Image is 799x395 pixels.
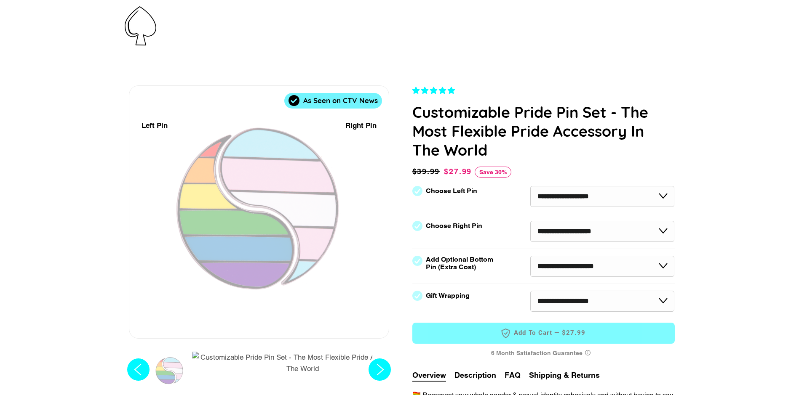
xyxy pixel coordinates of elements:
[345,120,377,131] div: Right Pin
[412,323,675,344] button: Add to Cart —$27.99
[125,351,152,391] button: Previous slide
[412,167,440,176] span: $39.99
[475,167,511,178] span: Save 30%
[562,329,586,337] span: $27.99
[412,103,675,159] h1: Customizable Pride Pin Set - The Most Flexible Pride Accessory In The World
[192,352,414,374] img: Customizable Pride Pin Set - The Most Flexible Pride Accessory In The World
[444,167,472,176] span: $27.99
[505,369,521,381] button: FAQ
[412,369,446,382] button: Overview
[529,369,600,381] button: Shipping & Returns
[425,328,662,339] span: Add to Cart —
[426,222,482,230] label: Choose Right Pin
[412,86,457,95] span: 4.83 stars
[454,369,496,381] button: Description
[125,6,156,45] img: Pin-Ace
[426,292,470,300] label: Gift Wrapping
[412,345,675,361] div: 6 Month Satisfaction Guarantee
[366,351,393,391] button: Next slide
[190,351,416,378] button: Customizable Pride Pin Set - The Most Flexible Pride Accessory In The World
[426,256,497,271] label: Add Optional Bottom Pin (Extra Cost)
[426,187,477,195] label: Choose Left Pin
